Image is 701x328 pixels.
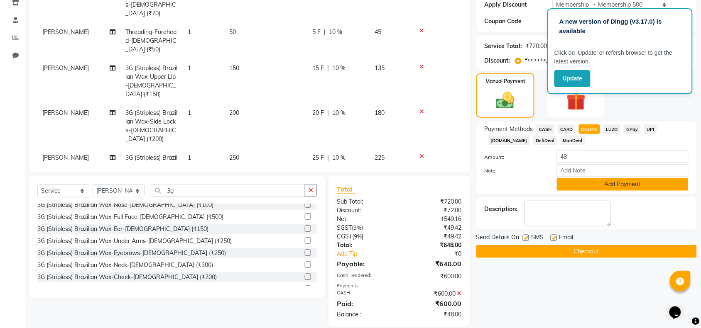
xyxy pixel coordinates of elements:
[485,56,510,65] div: Discount:
[331,232,400,241] div: ( )
[485,17,553,26] div: Coupon Code
[331,224,400,232] div: ( )
[42,154,89,161] span: [PERSON_NAME]
[533,136,557,145] span: DefiDeal
[399,310,468,319] div: ₹48.00
[478,167,551,175] label: Note:
[331,197,400,206] div: Sub Total:
[559,233,574,243] span: Email
[331,250,411,258] a: Add Tip
[399,241,468,250] div: ₹648.00
[37,249,226,258] div: 3G (Stripless) Brazilian Wax-Eyebrows-[DEMOGRAPHIC_DATA] (₹250)
[332,153,346,162] span: 10 %
[485,125,533,134] span: Payment Methods
[561,136,586,145] span: MariDeal
[554,49,686,66] p: Click on ‘Update’ or refersh browser to get the latest version.
[603,124,620,134] span: LUZO
[37,261,213,270] div: 3G (Stripless) Brazilian Wax-Neck-[DEMOGRAPHIC_DATA] (₹300)
[561,89,592,113] img: _gift.svg
[399,224,468,232] div: ₹49.42
[485,205,518,214] div: Description:
[337,185,356,194] span: Total
[485,78,525,85] label: Manual Payment
[37,237,232,245] div: 3G (Stripless) Brazilian Wax-Under Arms-[DEMOGRAPHIC_DATA] (₹250)
[399,197,468,206] div: ₹720.00
[375,64,385,72] span: 135
[557,150,689,163] input: Amount
[537,124,554,134] span: CASH
[37,225,208,233] div: 3G (Stripless) Brazilian Wax-Ear-[DEMOGRAPHIC_DATA] (₹150)
[411,250,468,258] div: ₹0
[312,28,321,36] span: 5 F
[125,28,176,53] span: Threading-Forehead-[DEMOGRAPHIC_DATA] (₹50)
[324,28,326,36] span: |
[331,215,400,224] div: Net:
[125,154,177,187] span: 3G (Stripless) Brazilian Wax-Under Arms-[DEMOGRAPHIC_DATA] (₹250)
[557,178,689,191] button: Add Payment
[37,273,217,282] div: 3G (Stripless) Brazilian Wax-Cheek-[DEMOGRAPHIC_DATA] (₹200)
[399,272,468,281] div: ₹600.00
[375,28,381,36] span: 45
[399,206,468,215] div: ₹72.00
[327,64,329,73] span: |
[375,154,385,161] span: 225
[399,259,468,269] div: ₹648.00
[312,64,324,73] span: 15 F
[399,299,468,309] div: ₹600.00
[354,233,362,240] span: 9%
[125,64,177,98] span: 3G (Stripless) Brazilian Wax-Upper Lip-[DEMOGRAPHIC_DATA] (₹150)
[399,232,468,241] div: ₹49.42
[490,90,520,111] img: _cash.svg
[525,56,551,63] label: Percentage
[526,42,547,51] div: ₹720.00
[375,109,385,117] span: 180
[331,299,400,309] div: Paid:
[188,64,191,72] span: 1
[331,272,400,281] div: Cash Tendered:
[37,213,223,221] div: 3G (Stripless) Brazilian Wax-Full Face-[DEMOGRAPHIC_DATA] (₹500)
[229,64,239,72] span: 150
[337,224,352,231] span: SGST
[624,124,641,134] span: GPay
[332,64,346,73] span: 10 %
[37,201,213,209] div: 3G (Stripless) Brazilian Wax-Nose-[DEMOGRAPHIC_DATA] (₹100)
[229,154,239,161] span: 250
[229,28,236,36] span: 50
[42,64,89,72] span: [PERSON_NAME]
[559,17,681,36] p: A new version of Dingg (v3.17.0) is available
[331,289,400,298] div: CASH
[399,289,468,298] div: ₹600.00
[337,282,462,289] div: Payments
[353,224,361,231] span: 9%
[554,70,591,87] button: Update
[337,233,352,240] span: CGST
[42,109,89,117] span: [PERSON_NAME]
[558,124,576,134] span: CARD
[399,215,468,224] div: ₹549.16
[37,285,231,294] div: 3G (Stripless) Brazilian Wax-Bikini Wax-[DEMOGRAPHIC_DATA] (₹2000)
[332,109,346,117] span: 10 %
[312,153,324,162] span: 25 F
[188,109,191,117] span: 1
[478,153,551,161] label: Amount:
[329,28,342,36] span: 10 %
[327,109,329,117] span: |
[485,42,522,51] div: Service Total:
[42,28,89,36] span: [PERSON_NAME]
[644,124,657,134] span: UPI
[666,295,693,320] iframe: chat widget
[331,206,400,215] div: Discount:
[229,109,239,117] span: 200
[188,154,191,161] span: 1
[557,164,689,177] input: Add Note
[532,233,544,243] span: SMS
[579,124,601,134] span: ONLINE
[151,184,305,197] input: Search or Scan
[125,109,177,143] span: 3G (Stripless) Brazilian Wax-Side Locks-[DEMOGRAPHIC_DATA] (₹200)
[488,136,530,145] span: [DOMAIN_NAME]
[312,109,324,117] span: 20 F
[476,245,697,258] button: Checkout
[331,259,400,269] div: Payable:
[327,153,329,162] span: |
[331,241,400,250] div: Total:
